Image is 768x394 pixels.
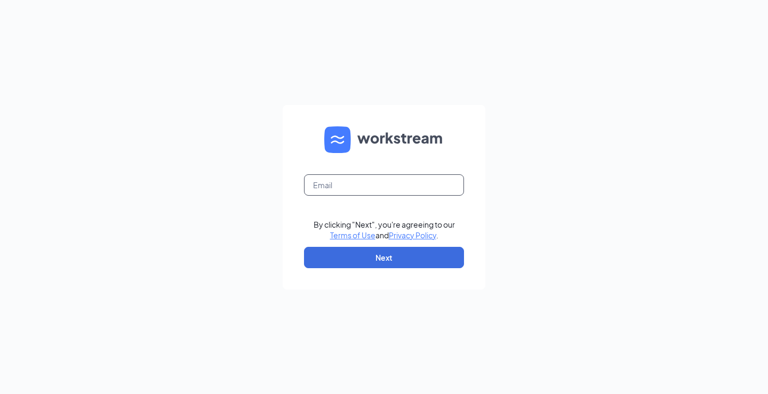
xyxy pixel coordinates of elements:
a: Privacy Policy [389,230,436,240]
button: Next [304,247,464,268]
img: WS logo and Workstream text [324,126,444,153]
a: Terms of Use [330,230,375,240]
input: Email [304,174,464,196]
div: By clicking "Next", you're agreeing to our and . [314,219,455,240]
